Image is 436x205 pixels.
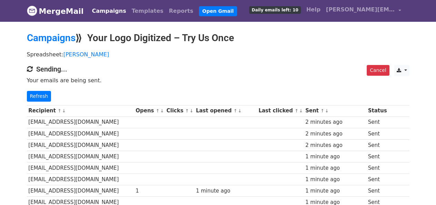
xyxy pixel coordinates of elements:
[27,4,84,18] a: MergeMail
[305,187,365,195] div: 1 minute ago
[190,108,193,113] a: ↓
[129,4,166,18] a: Templates
[165,105,194,117] th: Clicks
[27,128,134,139] td: [EMAIL_ADDRESS][DOMAIN_NAME]
[27,6,37,16] img: MergeMail logo
[299,108,303,113] a: ↓
[233,108,237,113] a: ↑
[27,117,134,128] td: [EMAIL_ADDRESS][DOMAIN_NAME]
[27,174,134,185] td: [EMAIL_ADDRESS][DOMAIN_NAME]
[185,108,189,113] a: ↑
[305,141,365,149] div: 2 minutes ago
[238,108,242,113] a: ↓
[166,4,196,18] a: Reports
[196,187,255,195] div: 1 minute ago
[246,3,303,17] a: Daily emails left: 10
[304,105,366,117] th: Sent
[135,187,163,195] div: 1
[27,32,409,44] h2: ⟫ Your Logo Digitized – Try Us Once
[27,185,134,197] td: [EMAIL_ADDRESS][DOMAIN_NAME]
[366,174,388,185] td: Sent
[249,6,301,14] span: Daily emails left: 10
[321,108,324,113] a: ↑
[27,139,134,151] td: [EMAIL_ADDRESS][DOMAIN_NAME]
[63,51,109,58] a: [PERSON_NAME]
[366,105,388,117] th: Status
[305,176,365,184] div: 1 minute ago
[156,108,160,113] a: ↑
[134,105,165,117] th: Opens
[58,108,61,113] a: ↑
[305,130,365,138] div: 2 minutes ago
[323,3,404,19] a: [PERSON_NAME][EMAIL_ADDRESS][DOMAIN_NAME]
[326,6,395,14] span: [PERSON_NAME][EMAIL_ADDRESS][DOMAIN_NAME]
[27,65,409,73] h4: Sending...
[305,164,365,172] div: 1 minute ago
[366,151,388,162] td: Sent
[325,108,329,113] a: ↓
[257,105,304,117] th: Last clicked
[89,4,129,18] a: Campaigns
[366,117,388,128] td: Sent
[199,6,237,16] a: Open Gmail
[366,162,388,174] td: Sent
[27,77,409,84] p: Your emails are being sent.
[366,139,388,151] td: Sent
[27,162,134,174] td: [EMAIL_ADDRESS][DOMAIN_NAME]
[366,185,388,197] td: Sent
[27,105,134,117] th: Recipient
[27,91,51,102] a: Refresh
[304,3,323,17] a: Help
[27,32,75,44] a: Campaigns
[366,128,388,139] td: Sent
[367,65,389,76] a: Cancel
[160,108,164,113] a: ↓
[27,151,134,162] td: [EMAIL_ADDRESS][DOMAIN_NAME]
[305,118,365,126] div: 2 minutes ago
[194,105,257,117] th: Last opened
[27,51,409,58] p: Spreadsheet:
[295,108,298,113] a: ↑
[62,108,66,113] a: ↓
[305,153,365,161] div: 1 minute ago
